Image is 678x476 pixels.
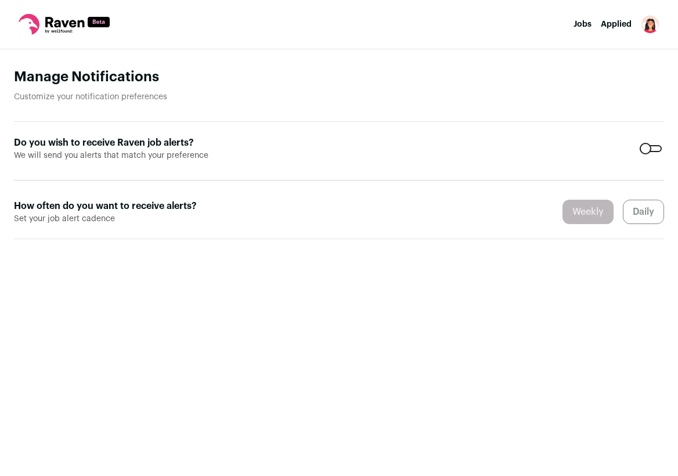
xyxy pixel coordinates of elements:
[14,213,223,225] span: Set your job alert cadence
[601,20,632,28] a: Applied
[14,91,664,103] p: Customize your notification preferences
[14,150,223,161] span: We will send you alerts that match your preference
[14,199,223,213] label: How often do you want to receive alerts?
[574,20,592,28] a: Jobs
[641,15,659,34] img: 6017198-medium_jpg
[14,68,664,86] h1: Manage Notifications
[641,15,659,34] button: Open dropdown
[14,136,223,150] label: Do you wish to receive Raven job alerts?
